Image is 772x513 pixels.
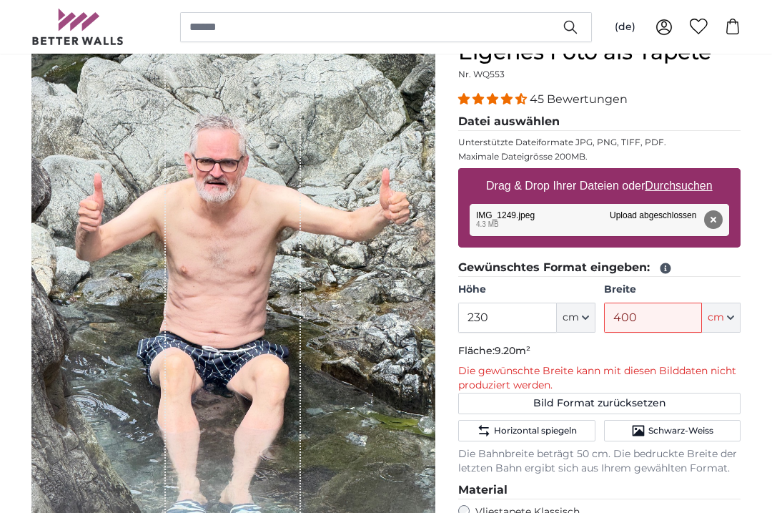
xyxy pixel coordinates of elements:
[604,283,741,297] label: Breite
[458,151,741,162] p: Maximale Dateigrösse 200MB.
[480,172,718,200] label: Drag & Drop Ihrer Dateien oder
[645,180,713,192] u: Durchsuchen
[458,344,741,358] p: Fläche:
[458,113,741,131] legend: Datei auswählen
[603,14,647,40] button: (de)
[495,344,530,357] span: 9.20m²
[494,425,577,436] span: Horizontal spiegeln
[557,303,595,333] button: cm
[708,311,724,325] span: cm
[31,9,124,45] img: Betterwalls
[458,482,741,499] legend: Material
[458,364,741,393] p: Die gewünschte Breite kann mit diesen Bilddaten nicht produziert werden.
[648,425,713,436] span: Schwarz-Weiss
[563,311,579,325] span: cm
[458,447,741,476] p: Die Bahnbreite beträgt 50 cm. Die bedruckte Breite der letzten Bahn ergibt sich aus Ihrem gewählt...
[458,283,595,297] label: Höhe
[530,92,628,106] span: 45 Bewertungen
[458,69,505,79] span: Nr. WQ553
[458,92,530,106] span: 4.36 stars
[604,420,741,441] button: Schwarz-Weiss
[458,420,595,441] button: Horizontal spiegeln
[702,303,741,333] button: cm
[458,137,741,148] p: Unterstützte Dateiformate JPG, PNG, TIFF, PDF.
[458,259,741,277] legend: Gewünschtes Format eingeben:
[458,393,741,414] button: Bild Format zurücksetzen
